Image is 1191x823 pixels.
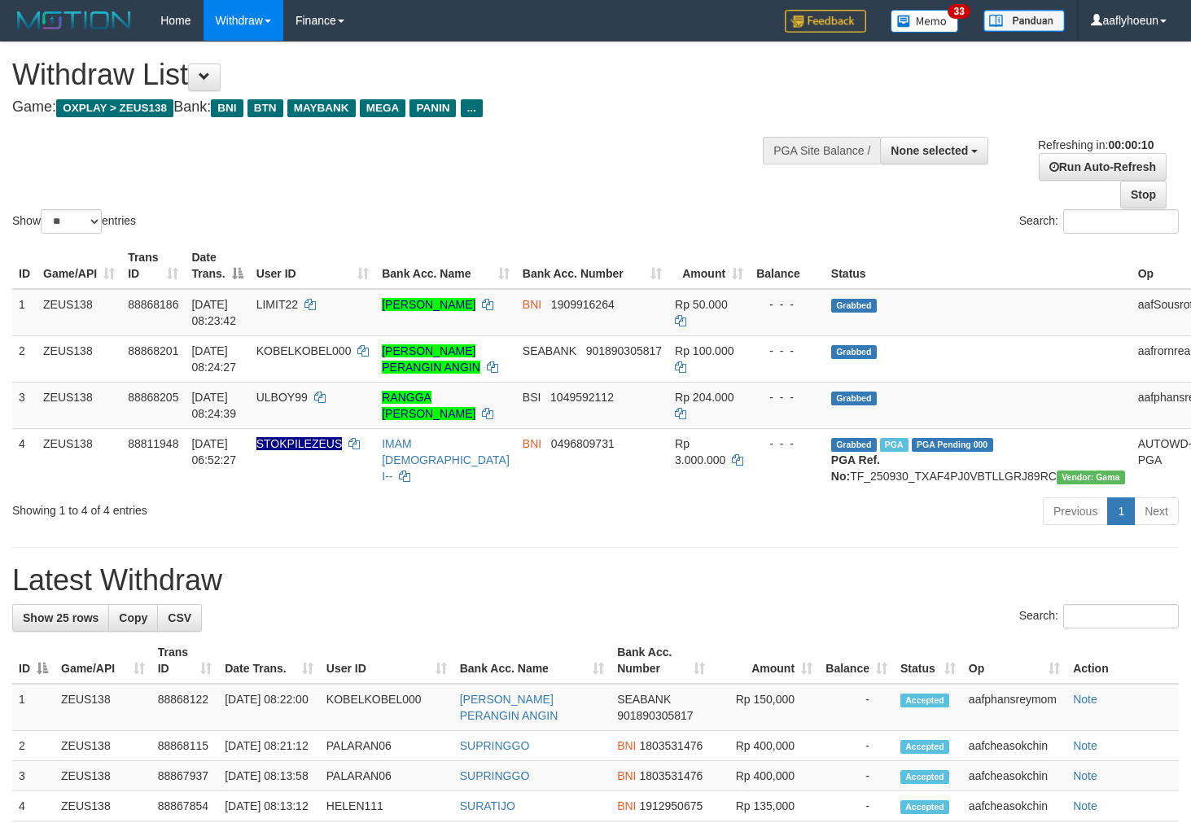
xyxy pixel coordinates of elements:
h1: Latest Withdraw [12,564,1179,597]
a: SURATIJO [460,799,515,812]
td: ZEUS138 [55,791,151,821]
span: Nama rekening ada tanda titik/strip, harap diedit [256,437,343,450]
span: 33 [948,4,970,19]
span: Marked by aafsreyleap [880,438,909,452]
th: Bank Acc. Name: activate to sort column ascending [453,637,611,684]
span: 88811948 [128,437,178,450]
img: Feedback.jpg [785,10,866,33]
th: Date Trans.: activate to sort column ascending [218,637,320,684]
td: Rp 135,000 [712,791,819,821]
td: ZEUS138 [55,761,151,791]
th: Bank Acc. Number: activate to sort column ascending [516,243,668,289]
span: Show 25 rows [23,611,99,624]
th: User ID: activate to sort column ascending [320,637,453,684]
span: BNI [617,799,636,812]
td: Rp 400,000 [712,761,819,791]
a: CSV [157,604,202,632]
span: Rp 50.000 [675,298,728,311]
span: CSV [168,611,191,624]
td: ZEUS138 [37,289,121,336]
td: 88868122 [151,684,218,731]
td: Rp 150,000 [712,684,819,731]
span: SEABANK [617,693,671,706]
label: Search: [1019,604,1179,628]
span: ... [461,99,483,117]
td: PALARAN06 [320,761,453,791]
td: 4 [12,428,37,491]
span: SEABANK [523,344,576,357]
th: ID: activate to sort column descending [12,637,55,684]
button: None selected [880,137,988,164]
span: Vendor URL: https://trx31.1velocity.biz [1057,471,1125,484]
a: SUPRINGGO [460,769,530,782]
td: [DATE] 08:21:12 [218,731,320,761]
th: Game/API: activate to sort column ascending [37,243,121,289]
span: BNI [617,739,636,752]
a: Copy [108,604,158,632]
a: Note [1073,769,1097,782]
td: 2 [12,731,55,761]
div: - - - [756,389,818,405]
a: Stop [1120,181,1167,208]
span: 88868205 [128,391,178,404]
span: BNI [523,298,541,311]
td: 3 [12,761,55,791]
th: ID [12,243,37,289]
span: Copy 1912950675 to clipboard [639,799,703,812]
span: Accepted [900,770,949,784]
td: [DATE] 08:22:00 [218,684,320,731]
input: Search: [1063,604,1179,628]
td: Rp 400,000 [712,731,819,761]
th: Bank Acc. Name: activate to sort column ascending [375,243,516,289]
span: Rp 3.000.000 [675,437,725,466]
td: 4 [12,791,55,821]
span: Grabbed [831,345,877,359]
td: PALARAN06 [320,731,453,761]
td: - [819,684,894,731]
a: Run Auto-Refresh [1039,153,1167,181]
td: - [819,731,894,761]
span: KOBELKOBEL000 [256,344,352,357]
a: Note [1073,799,1097,812]
th: Date Trans.: activate to sort column descending [185,243,249,289]
label: Show entries [12,209,136,234]
span: BSI [523,391,541,404]
td: 2 [12,335,37,382]
span: Copy 1803531476 to clipboard [639,769,703,782]
th: Action [1066,637,1179,684]
td: - [819,761,894,791]
span: [DATE] 08:23:42 [191,298,236,327]
td: [DATE] 08:13:12 [218,791,320,821]
span: PGA Pending [912,438,993,452]
th: Game/API: activate to sort column ascending [55,637,151,684]
a: [PERSON_NAME] PERANGIN ANGIN [382,344,480,374]
th: Amount: activate to sort column ascending [712,637,819,684]
span: 88868201 [128,344,178,357]
td: 1 [12,289,37,336]
td: ZEUS138 [55,731,151,761]
td: TF_250930_TXAF4PJ0VBTLLGRJ89RC [825,428,1132,491]
span: Grabbed [831,392,877,405]
h1: Withdraw List [12,59,777,91]
span: Accepted [900,694,949,707]
td: ZEUS138 [37,382,121,428]
th: Trans ID: activate to sort column ascending [151,637,218,684]
td: 1 [12,684,55,731]
span: BNI [211,99,243,117]
a: IMAM [DEMOGRAPHIC_DATA] I-- [382,437,510,483]
span: [DATE] 06:52:27 [191,437,236,466]
td: HELEN111 [320,791,453,821]
span: Rp 204.000 [675,391,733,404]
th: User ID: activate to sort column ascending [250,243,376,289]
a: [PERSON_NAME] PERANGIN ANGIN [460,693,558,722]
th: Op: activate to sort column ascending [962,637,1066,684]
div: Showing 1 to 4 of 4 entries [12,496,484,519]
select: Showentries [41,209,102,234]
span: [DATE] 08:24:27 [191,344,236,374]
span: BNI [523,437,541,450]
a: [PERSON_NAME] [382,298,475,311]
th: Trans ID: activate to sort column ascending [121,243,185,289]
input: Search: [1063,209,1179,234]
td: ZEUS138 [37,335,121,382]
div: - - - [756,343,818,359]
